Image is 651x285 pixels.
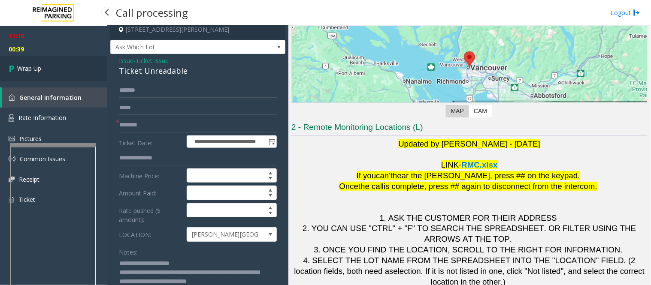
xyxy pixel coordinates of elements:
a: RMC.xlsx [462,162,498,169]
span: - [459,160,462,169]
h3: Call processing [112,2,192,23]
span: - [133,57,169,65]
span: selection [389,267,421,276]
label: LOCATION: [117,227,185,242]
span: General Information [19,93,82,102]
span: can't [376,171,393,180]
span: Decrease value [264,193,276,200]
img: 'icon' [9,94,15,101]
span: Decrease value [264,210,276,217]
span: Once [339,182,359,191]
span: Updated by [PERSON_NAME] - [DATE] [399,139,541,148]
span: Rate Information [18,114,66,122]
span: Pictures [19,135,42,143]
span: Ticket Issue [136,56,169,65]
label: CAM [469,105,492,117]
img: 'icon' [9,177,15,182]
span: Wrap Up [17,64,41,73]
span: If you [357,171,376,180]
label: Map [446,105,469,117]
label: Ticket Date: [117,135,185,148]
span: hear the [PERSON_NAME], press ## on the keypad. [393,171,580,180]
img: logout [633,8,640,17]
span: 4. SELECT THE LOT NAME FROM THE SPREADSHEET INTO THE "LOCATION" FIELD. (2 location fields, both n... [294,256,638,276]
span: [PERSON_NAME][GEOGRAPHIC_DATA] [187,228,259,241]
div: Ticket Unreadable [119,65,277,77]
span: Increase value [264,204,276,210]
span: Ask Which Lot [111,40,250,54]
span: RMC.xlsx [462,160,498,169]
span: the call [358,182,384,191]
span: 3. ONCE YOU FIND THE LOCATION, SCROLL TO THE RIGHT FOR INFORMATION. [314,245,623,254]
label: Notes: [119,245,137,257]
span: Increase value [264,186,276,193]
span: 1. ASK THE CUSTOMER FOR THEIR ADDRESS [380,213,557,222]
span: Issue [119,56,133,65]
span: is complete, press ## again to disconnect from the intercom. [384,182,597,191]
img: 'icon' [9,136,15,141]
span: Increase value [264,169,276,176]
h3: 2 - Remote Monitoring Locations (L) [291,122,648,136]
span: Decrease value [264,176,276,183]
label: Machine Price: [117,168,185,183]
span: LINK [441,160,459,169]
img: 'icon' [9,114,14,122]
a: General Information [2,87,107,108]
span: Toggle popup [267,136,276,148]
img: 'icon' [9,156,15,162]
span: 2. YOU CAN USE "CTRL" + "F" TO SEARCH THE SPREADSHEET. OR FILTER USING THE ARROWS AT THE TOP. [303,224,639,243]
a: Logout [611,8,640,17]
h4: [STREET_ADDRESS][PERSON_NAME] [110,20,285,40]
label: Rate pushed ($ amount): [117,203,185,224]
img: 'icon' [9,196,14,204]
div: 601 West Cordova Street, Vancouver, BC [464,51,475,67]
label: Amount Paid: [117,186,185,200]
